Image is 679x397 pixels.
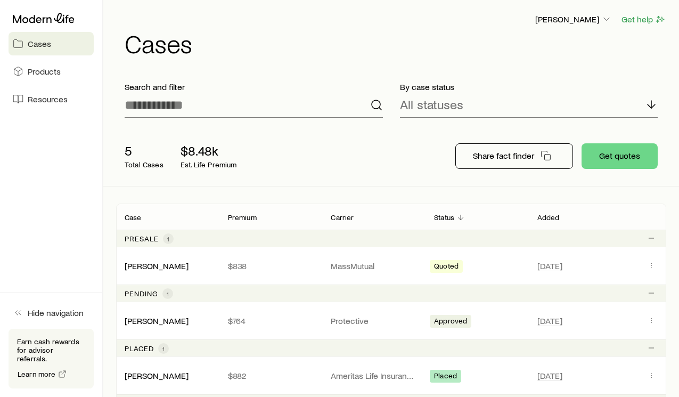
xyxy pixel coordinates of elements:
[28,94,68,104] span: Resources
[125,143,163,158] p: 5
[28,66,61,77] span: Products
[28,307,84,318] span: Hide navigation
[434,317,467,328] span: Approved
[535,14,612,25] p: [PERSON_NAME]
[125,315,189,326] a: [PERSON_NAME]
[125,315,189,327] div: [PERSON_NAME]
[228,261,314,271] p: $838
[9,87,94,111] a: Resources
[331,213,354,222] p: Carrier
[167,234,169,243] span: 1
[537,315,562,326] span: [DATE]
[125,289,158,298] p: Pending
[181,160,237,169] p: Est. Life Premium
[434,262,459,273] span: Quoted
[473,150,534,161] p: Share fact finder
[125,160,163,169] p: Total Cases
[125,30,666,56] h1: Cases
[125,234,159,243] p: Presale
[535,13,612,26] button: [PERSON_NAME]
[537,261,562,271] span: [DATE]
[537,370,562,381] span: [DATE]
[181,143,237,158] p: $8.48k
[125,261,189,272] div: [PERSON_NAME]
[9,329,94,388] div: Earn cash rewards for advisor referrals.Learn more
[331,261,417,271] p: MassMutual
[9,32,94,55] a: Cases
[9,60,94,83] a: Products
[18,370,56,378] span: Learn more
[400,82,658,92] p: By case status
[28,38,51,49] span: Cases
[125,370,189,382] div: [PERSON_NAME]
[125,344,154,353] p: Placed
[125,370,189,380] a: [PERSON_NAME]
[162,344,165,353] span: 1
[228,315,314,326] p: $764
[331,370,417,381] p: Ameritas Life Insurance Corp. (Ameritas)
[455,143,573,169] button: Share fact finder
[434,371,457,383] span: Placed
[125,213,142,222] p: Case
[228,213,257,222] p: Premium
[621,13,666,26] button: Get help
[125,261,189,271] a: [PERSON_NAME]
[400,97,463,112] p: All statuses
[125,82,383,92] p: Search and filter
[9,301,94,325] button: Hide navigation
[17,337,85,363] p: Earn cash rewards for advisor referrals.
[228,370,314,381] p: $882
[331,315,417,326] p: Protective
[167,289,169,298] span: 1
[582,143,658,169] button: Get quotes
[434,213,454,222] p: Status
[537,213,560,222] p: Added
